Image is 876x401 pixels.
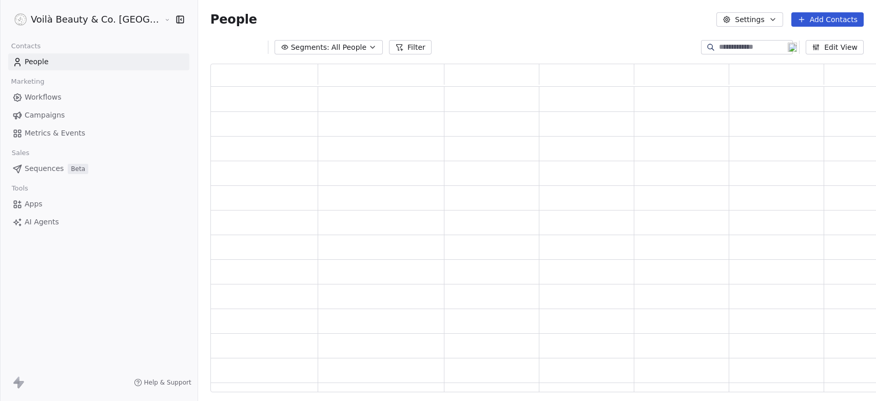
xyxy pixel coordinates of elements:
[68,164,88,174] span: Beta
[8,214,189,231] a: AI Agents
[806,40,864,54] button: Edit View
[7,181,32,196] span: Tools
[7,145,34,161] span: Sales
[791,12,864,27] button: Add Contacts
[25,92,62,103] span: Workflows
[134,378,191,387] a: Help & Support
[8,89,189,106] a: Workflows
[7,39,45,54] span: Contacts
[8,53,189,70] a: People
[716,12,783,27] button: Settings
[25,163,64,174] span: Sequences
[332,42,366,53] span: All People
[25,199,43,209] span: Apps
[12,11,157,28] button: Voilà Beauty & Co. [GEOGRAPHIC_DATA]
[291,42,329,53] span: Segments:
[14,13,27,26] img: Voila_Beauty_And_Co_Logo.png
[144,378,191,387] span: Help & Support
[8,160,189,177] a: SequencesBeta
[788,43,797,52] img: 19.png
[210,12,257,27] span: People
[25,56,49,67] span: People
[25,217,59,227] span: AI Agents
[25,110,65,121] span: Campaigns
[7,74,49,89] span: Marketing
[8,125,189,142] a: Metrics & Events
[389,40,432,54] button: Filter
[8,107,189,124] a: Campaigns
[8,196,189,213] a: Apps
[25,128,85,139] span: Metrics & Events
[31,13,162,26] span: Voilà Beauty & Co. [GEOGRAPHIC_DATA]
